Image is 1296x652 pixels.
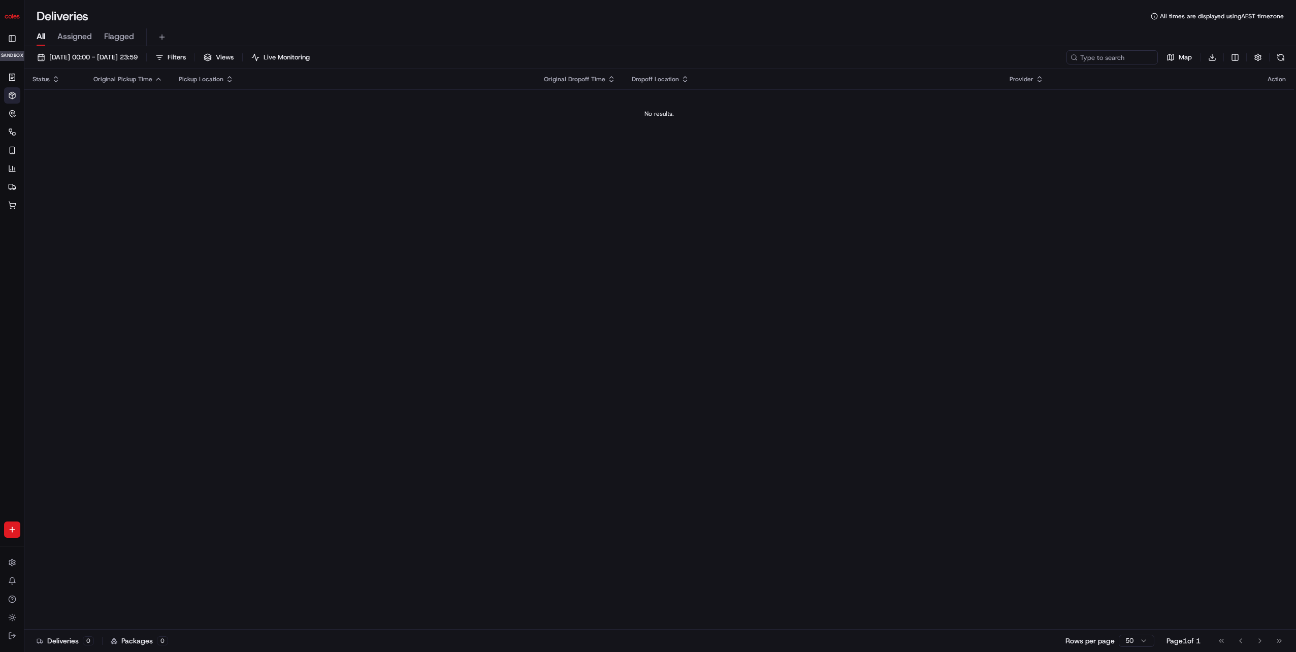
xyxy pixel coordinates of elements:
[4,4,20,28] button: Coles Dev
[10,41,185,57] p: Welcome 👋
[20,147,78,157] span: Knowledge Base
[1162,50,1196,64] button: Map
[247,50,314,64] button: Live Monitoring
[1160,12,1284,20] span: All times are displayed using AEST timezone
[544,75,605,83] span: Original Dropoff Time
[93,75,152,83] span: Original Pickup Time
[1268,75,1286,83] div: Action
[104,30,134,43] span: Flagged
[4,8,20,24] img: Coles Dev
[96,147,163,157] span: API Documentation
[35,97,167,107] div: Start new chat
[10,10,30,30] img: Nash
[37,30,45,43] span: All
[632,75,679,83] span: Dropoff Location
[28,110,1290,118] div: No results.
[179,75,223,83] span: Pickup Location
[86,148,94,156] div: 💻
[37,636,94,646] div: Deliveries
[1274,50,1288,64] button: Refresh
[33,75,50,83] span: Status
[173,100,185,112] button: Start new chat
[101,172,123,180] span: Pylon
[10,97,28,115] img: 1736555255976-a54dd68f-1ca7-489b-9aae-adbdc363a1c4
[49,53,138,62] span: [DATE] 00:00 - [DATE] 23:59
[35,107,128,115] div: We're available if you need us!
[82,143,167,161] a: 💻API Documentation
[72,172,123,180] a: Powered byPylon
[1167,636,1201,646] div: Page 1 of 1
[37,8,88,24] h1: Deliveries
[1066,50,1158,64] input: Type to search
[168,53,186,62] span: Filters
[111,636,168,646] div: Packages
[199,50,238,64] button: Views
[6,143,82,161] a: 📗Knowledge Base
[1010,75,1033,83] span: Provider
[1179,53,1192,62] span: Map
[216,53,234,62] span: Views
[157,636,168,645] div: 0
[26,66,183,76] input: Got a question? Start typing here...
[264,53,310,62] span: Live Monitoring
[10,148,18,156] div: 📗
[151,50,190,64] button: Filters
[83,636,94,645] div: 0
[1065,636,1115,646] p: Rows per page
[57,30,92,43] span: Assigned
[33,50,142,64] button: [DATE] 00:00 - [DATE] 23:59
